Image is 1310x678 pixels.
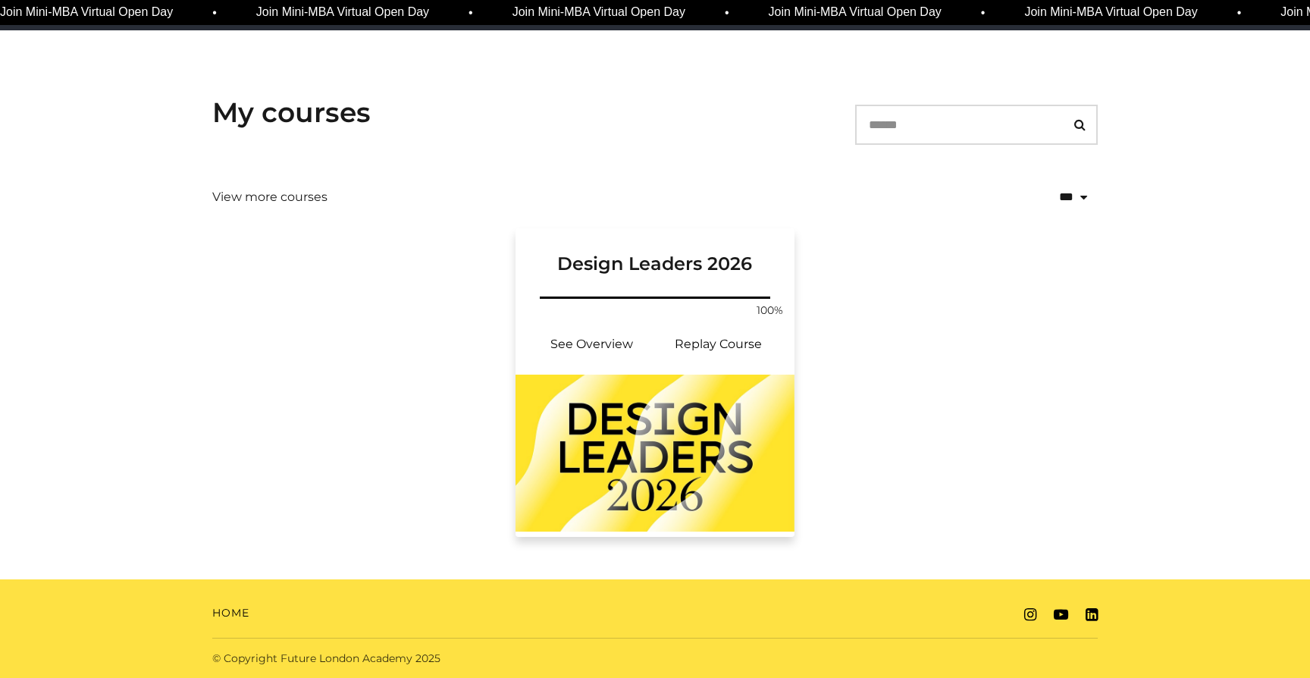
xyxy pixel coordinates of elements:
[200,651,655,667] div: © Copyright Future London Academy 2025
[534,228,776,275] h3: Design Leaders 2026
[979,4,984,22] span: •
[1236,4,1240,22] span: •
[528,326,655,363] a: Design Leaders 2026: See Overview
[993,177,1098,217] select: status
[212,188,327,206] a: View more courses
[212,4,216,22] span: •
[212,605,249,621] a: Home
[467,4,472,22] span: •
[752,303,788,319] span: 100%
[212,96,371,129] h3: My courses
[516,228,794,293] a: Design Leaders 2026
[655,326,782,363] a: Design Leaders 2026: Resume Course
[723,4,728,22] span: •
